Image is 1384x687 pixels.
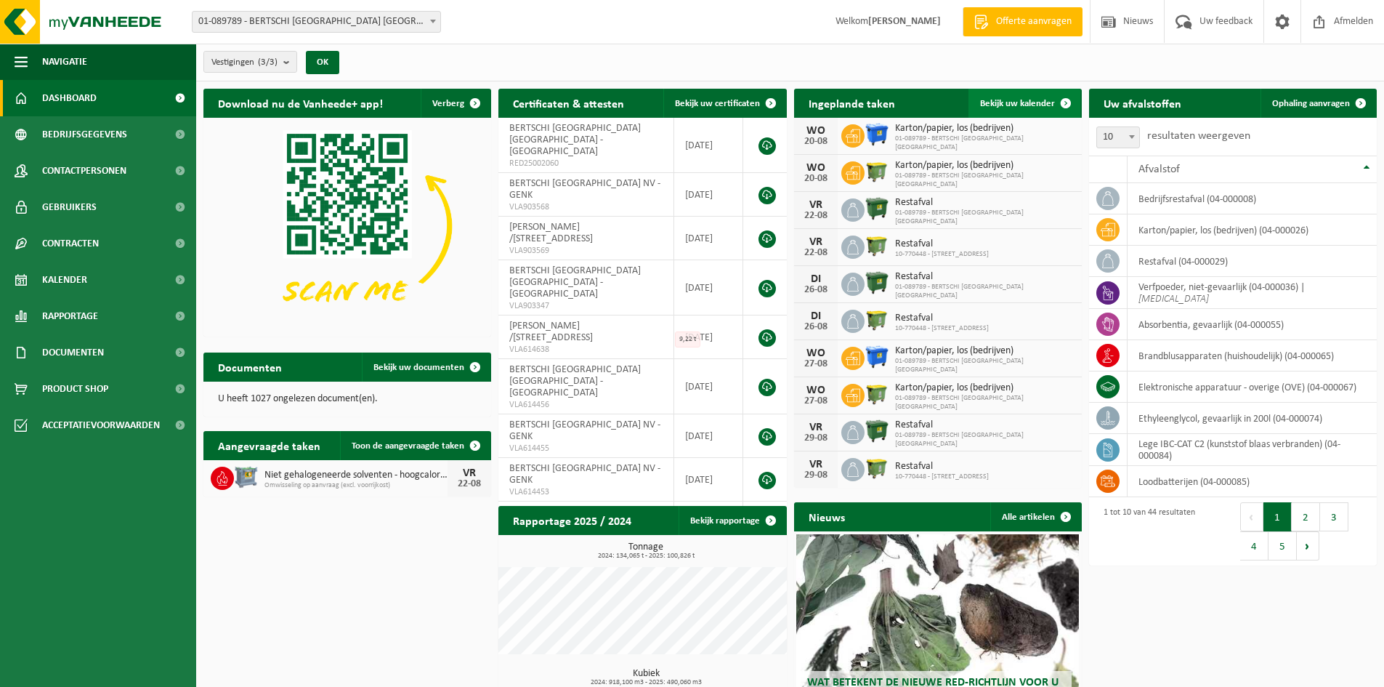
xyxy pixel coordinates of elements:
[509,321,593,343] span: [PERSON_NAME] /[STREET_ADDRESS]
[674,458,743,502] td: [DATE]
[1128,277,1377,309] td: verfpoeder, niet-gevaarlijk (04-000036) |
[1128,340,1377,371] td: brandblusapparaten (huishoudelijk) (04-000065)
[1263,502,1292,531] button: 1
[801,385,830,396] div: WO
[801,347,830,359] div: WO
[801,459,830,470] div: VR
[509,364,641,398] span: BERTSCHI [GEOGRAPHIC_DATA] [GEOGRAPHIC_DATA] - [GEOGRAPHIC_DATA]
[42,371,108,407] span: Product Shop
[801,359,830,369] div: 27-08
[801,322,830,332] div: 26-08
[203,118,491,334] img: Download de VHEPlus App
[509,265,641,300] span: BERTSCHI [GEOGRAPHIC_DATA] [GEOGRAPHIC_DATA] - [GEOGRAPHIC_DATA]
[509,419,660,442] span: BERTSCHI [GEOGRAPHIC_DATA] NV - GENK
[306,51,339,74] button: OK
[895,271,1075,283] span: Restafval
[801,174,830,184] div: 20-08
[674,359,743,414] td: [DATE]
[42,225,99,262] span: Contracten
[865,122,889,147] img: WB-1100-HPE-BE-01
[865,419,889,443] img: WB-1100-HPE-GN-01
[865,196,889,221] img: WB-1100-HPE-GN-01
[42,262,87,298] span: Kalender
[895,324,989,333] span: 10-770448 - [STREET_ADDRESS]
[1138,294,1209,305] i: [MEDICAL_DATA]
[509,123,641,157] span: BERTSCHI [GEOGRAPHIC_DATA] [GEOGRAPHIC_DATA] - [GEOGRAPHIC_DATA]
[674,260,743,316] td: [DATE]
[1128,466,1377,497] td: loodbatterijen (04-000085)
[203,431,335,459] h2: Aangevraagde taken
[674,217,743,260] td: [DATE]
[801,285,830,295] div: 26-08
[801,211,830,221] div: 22-08
[506,553,786,560] span: 2024: 134,065 t - 2025: 100,826 t
[42,407,160,443] span: Acceptatievoorwaarden
[42,116,127,153] span: Bedrijfsgegevens
[865,382,889,406] img: WB-1100-HPE-GN-51
[868,16,941,27] strong: [PERSON_NAME]
[506,542,786,560] h3: Tonnage
[801,310,830,322] div: DI
[1128,183,1377,214] td: bedrijfsrestafval (04-000008)
[509,443,663,454] span: VLA614455
[455,467,484,479] div: VR
[663,89,785,118] a: Bekijk uw certificaten
[801,125,830,137] div: WO
[801,137,830,147] div: 20-08
[509,178,660,201] span: BERTSCHI [GEOGRAPHIC_DATA] NV - GENK
[1097,127,1139,148] span: 10
[895,382,1075,394] span: Karton/papier, los (bedrijven)
[895,197,1075,209] span: Restafval
[264,470,448,481] span: Niet gehalogeneerde solventen - hoogcalorisch in kleinverpakking
[1089,89,1196,117] h2: Uw afvalstoffen
[801,162,830,174] div: WO
[1268,531,1297,561] button: 5
[1128,214,1377,246] td: karton/papier, los (bedrijven) (04-000026)
[801,199,830,211] div: VR
[203,89,397,117] h2: Download nu de Vanheede+ app!
[509,486,663,498] span: VLA614453
[498,506,646,534] h2: Rapportage 2025 / 2024
[990,502,1080,531] a: Alle artikelen
[865,308,889,332] img: WB-1100-HPE-GN-50
[234,465,259,489] img: PB-AP-0800-MET-02-01
[42,80,97,116] span: Dashboard
[1320,502,1348,531] button: 3
[1260,89,1375,118] a: Ophaling aanvragen
[895,313,989,324] span: Restafval
[192,11,441,33] span: 01-089789 - BERTSCHI BELGIUM NV - ANTWERPEN
[895,209,1075,226] span: 01-089789 - BERTSCHI [GEOGRAPHIC_DATA] [GEOGRAPHIC_DATA]
[1096,501,1195,562] div: 1 tot 10 van 44 resultaten
[509,245,663,257] span: VLA903569
[1272,99,1350,108] span: Ophaling aanvragen
[1128,434,1377,466] td: lege IBC-CAT C2 (kunststof blaas verbranden) (04-000084)
[674,118,743,173] td: [DATE]
[801,273,830,285] div: DI
[509,201,663,213] span: VLA903568
[1128,246,1377,277] td: restafval (04-000029)
[895,431,1075,449] span: 01-089789 - BERTSCHI [GEOGRAPHIC_DATA] [GEOGRAPHIC_DATA]
[968,89,1080,118] a: Bekijk uw kalender
[340,431,490,460] a: Toon de aangevraagde taken
[506,669,786,686] h3: Kubiek
[895,238,989,250] span: Restafval
[193,12,440,32] span: 01-089789 - BERTSCHI BELGIUM NV - ANTWERPEN
[895,134,1075,152] span: 01-089789 - BERTSCHI [GEOGRAPHIC_DATA] [GEOGRAPHIC_DATA]
[509,222,593,244] span: [PERSON_NAME] /[STREET_ADDRESS]
[203,51,297,73] button: Vestigingen(3/3)
[674,316,743,359] td: [DATE]
[211,52,278,73] span: Vestigingen
[1138,164,1180,175] span: Afvalstof
[865,456,889,481] img: WB-1100-HPE-GN-50
[1128,371,1377,403] td: elektronische apparatuur - overige (OVE) (04-000067)
[509,300,663,312] span: VLA903347
[895,345,1075,357] span: Karton/papier, los (bedrijven)
[506,679,786,686] span: 2024: 918,100 m3 - 2025: 490,060 m3
[455,479,484,489] div: 22-08
[362,353,490,382] a: Bekijk uw documenten
[895,394,1075,411] span: 01-089789 - BERTSCHI [GEOGRAPHIC_DATA] [GEOGRAPHIC_DATA]
[794,502,859,531] h2: Nieuws
[1292,502,1320,531] button: 2
[801,396,830,406] div: 27-08
[352,441,464,451] span: Toon de aangevraagde taken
